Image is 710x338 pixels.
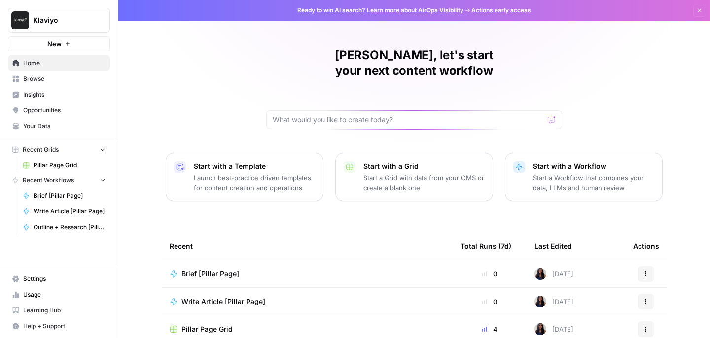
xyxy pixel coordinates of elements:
[363,161,485,171] p: Start with a Grid
[23,274,106,283] span: Settings
[266,47,562,79] h1: [PERSON_NAME], let's start your next content workflow
[8,8,110,33] button: Workspace: Klaviyo
[461,324,519,334] div: 4
[47,39,62,49] span: New
[8,36,110,51] button: New
[23,322,106,331] span: Help + Support
[534,268,573,280] div: [DATE]
[297,6,463,15] span: Ready to win AI search? about AirOps Visibility
[633,233,659,260] div: Actions
[23,122,106,131] span: Your Data
[170,269,445,279] a: Brief [Pillar Page]
[335,153,493,201] button: Start with a GridStart a Grid with data from your CMS or create a blank one
[18,157,110,173] a: Pillar Page Grid
[8,87,110,102] a: Insights
[34,207,106,216] span: Write Article [Pillar Page]
[534,268,546,280] img: rox323kbkgutb4wcij4krxobkpon
[273,115,544,125] input: What would you like to create today?
[471,6,531,15] span: Actions early access
[533,161,654,171] p: Start with a Workflow
[505,153,663,201] button: Start with a WorkflowStart a Workflow that combines your data, LLMs and human review
[170,324,445,334] a: Pillar Page Grid
[461,297,519,306] div: 0
[461,269,519,279] div: 0
[170,233,445,260] div: Recent
[23,106,106,115] span: Opportunities
[18,203,110,219] a: Write Article [Pillar Page]
[534,233,572,260] div: Last Edited
[8,118,110,134] a: Your Data
[34,161,106,169] span: Pillar Page Grid
[8,71,110,87] a: Browse
[11,11,29,29] img: Klaviyo Logo
[8,271,110,287] a: Settings
[194,161,315,171] p: Start with a Template
[8,318,110,334] button: Help + Support
[8,173,110,188] button: Recent Workflows
[181,324,233,334] span: Pillar Page Grid
[181,269,239,279] span: Brief [Pillar Page]
[34,223,106,232] span: Outline + Research [Pillar Page]
[170,297,445,306] a: Write Article [Pillar Page]
[534,296,573,307] div: [DATE]
[8,55,110,71] a: Home
[461,233,511,260] div: Total Runs (7d)
[8,303,110,318] a: Learning Hub
[194,173,315,193] p: Launch best-practice driven templates for content creation and operations
[363,173,485,193] p: Start a Grid with data from your CMS or create a blank one
[23,90,106,99] span: Insights
[534,323,546,335] img: rox323kbkgutb4wcij4krxobkpon
[23,59,106,68] span: Home
[534,323,573,335] div: [DATE]
[8,142,110,157] button: Recent Grids
[23,74,106,83] span: Browse
[23,290,106,299] span: Usage
[18,219,110,235] a: Outline + Research [Pillar Page]
[23,176,74,185] span: Recent Workflows
[181,297,265,306] span: Write Article [Pillar Page]
[367,6,399,14] a: Learn more
[23,306,106,315] span: Learning Hub
[23,145,59,154] span: Recent Grids
[166,153,323,201] button: Start with a TemplateLaunch best-practice driven templates for content creation and operations
[34,191,106,200] span: Brief [Pillar Page]
[8,102,110,118] a: Opportunities
[533,173,654,193] p: Start a Workflow that combines your data, LLMs and human review
[534,296,546,307] img: rox323kbkgutb4wcij4krxobkpon
[8,287,110,303] a: Usage
[33,15,93,25] span: Klaviyo
[18,188,110,203] a: Brief [Pillar Page]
